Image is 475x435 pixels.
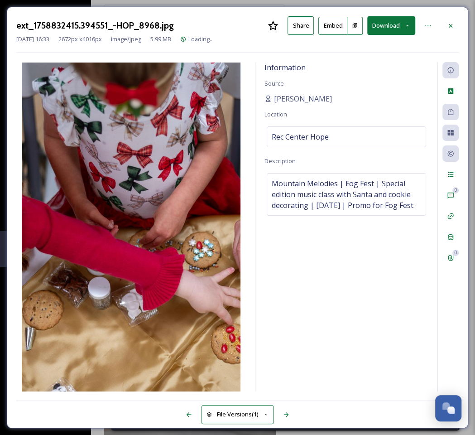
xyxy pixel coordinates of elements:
button: File Versions(1) [202,405,274,424]
button: Open Chat [435,395,461,421]
span: Source [264,79,284,87]
span: [PERSON_NAME] [274,93,332,104]
div: 0 [452,187,459,193]
span: Loading... [188,35,214,43]
span: 2672 px x 4016 px [58,35,102,43]
span: Rec Center Hope [272,131,329,142]
span: Mountain Melodies | Fog Fest | Special edition music class with Santa and cookie decorating | [DA... [272,178,421,211]
span: Location [264,110,287,118]
button: Share [288,16,314,35]
span: 5.99 MB [150,35,171,43]
span: Description [264,157,296,165]
span: [DATE] 16:33 [16,35,49,43]
span: image/jpeg [111,35,141,43]
img: 3f5ca6d3-edbc-4e60-b2f8-3c8261689381.jpg [16,63,246,391]
span: Information [264,63,306,72]
button: Embed [318,17,347,35]
div: 0 [452,250,459,256]
h3: ext_1758832415.394551_-HOP_8968.jpg [16,19,174,32]
button: Download [367,16,415,35]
